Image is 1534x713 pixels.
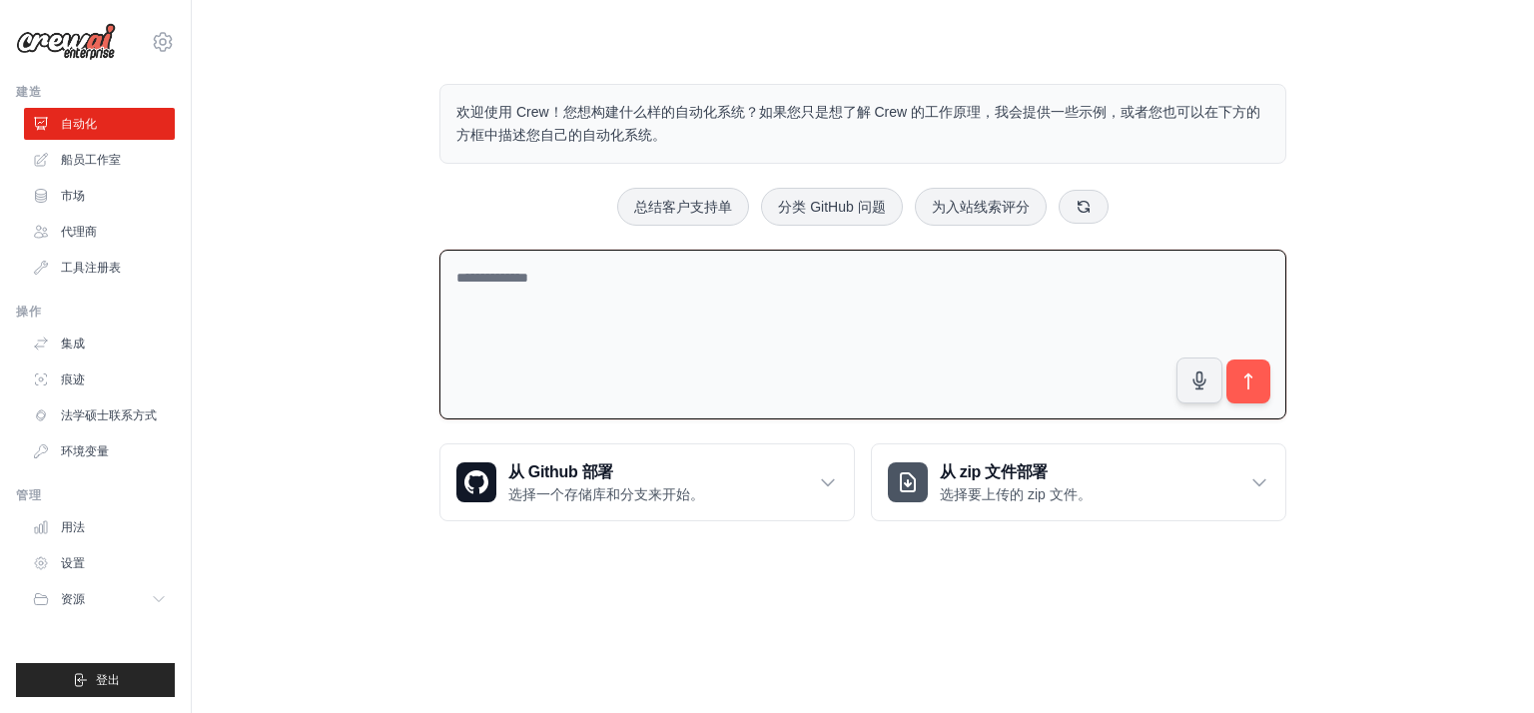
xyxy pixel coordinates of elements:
font: 法学硕士联系方式 [61,408,157,422]
font: 集成 [61,337,85,351]
font: 设置 [61,556,85,570]
a: 设置 [24,547,175,579]
font: 环境变量 [61,444,109,458]
a: 自动化 [24,108,175,140]
font: 操作 [16,305,41,319]
font: 资源 [61,592,85,606]
font: 登出 [96,673,120,687]
font: 用法 [61,520,85,534]
a: 环境变量 [24,435,175,467]
font: 选择一个存储库和分支来开始。 [508,486,704,502]
font: 市场 [61,189,85,203]
a: 市场 [24,180,175,212]
font: 代理商 [61,225,97,239]
button: 总结客户支持单 [617,188,749,226]
a: 工具注册表 [24,252,175,284]
font: 痕迹 [61,372,85,386]
a: 船员工作室 [24,144,175,176]
font: 船员工作室 [61,153,121,167]
a: 痕迹 [24,363,175,395]
font: 管理 [16,488,41,502]
font: 欢迎使用 Crew！您想构建什么样的自动化系统？如果您只是想了解 Crew 的工作原理，我会提供一些示例，或者您也可以在下方的方框中描述您自己的自动化系统。 [456,104,1260,143]
a: 集成 [24,328,175,359]
button: 为入站线索评分 [915,188,1047,226]
font: 为入站线索评分 [932,199,1030,215]
div: 聊天小组件 [1434,617,1534,713]
img: 标识 [16,23,116,61]
font: 总结客户支持单 [634,199,732,215]
font: 分类 GitHub 问题 [778,199,885,215]
font: 从 Github 部署 [508,463,613,480]
font: 从 zip 文件部署 [940,463,1048,480]
font: 工具注册表 [61,261,121,275]
button: 登出 [16,663,175,697]
iframe: 聊天小部件 [1434,617,1534,713]
a: 用法 [24,511,175,543]
button: 资源 [24,583,175,615]
font: 建造 [16,85,41,99]
font: 选择要上传的 zip 文件。 [940,486,1092,502]
button: 分类 GitHub 问题 [761,188,902,226]
a: 代理商 [24,216,175,248]
font: 自动化 [61,117,97,131]
a: 法学硕士联系方式 [24,399,175,431]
